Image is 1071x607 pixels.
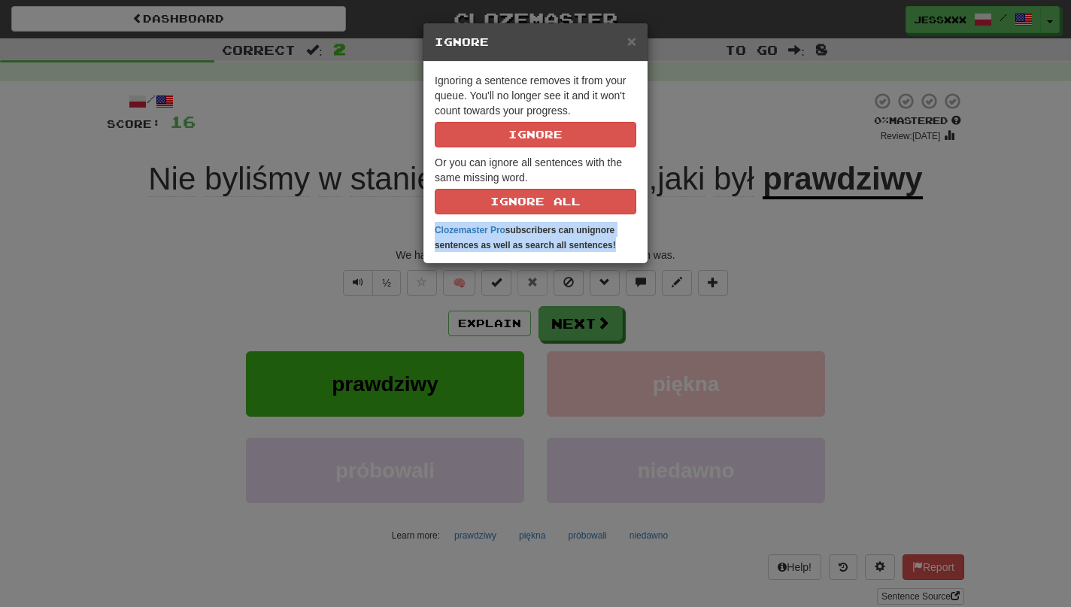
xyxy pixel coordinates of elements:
strong: subscribers can unignore sentences as well as search all sentences! [435,225,616,250]
p: Or you can ignore all sentences with the same missing word. [435,155,636,214]
button: Ignore All [435,189,636,214]
h5: Ignore [435,35,636,50]
button: Ignore [435,122,636,147]
button: Close [627,33,636,49]
span: × [627,32,636,50]
p: Ignoring a sentence removes it from your queue. You'll no longer see it and it won't count toward... [435,73,636,147]
a: Clozemaster Pro [435,225,505,235]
